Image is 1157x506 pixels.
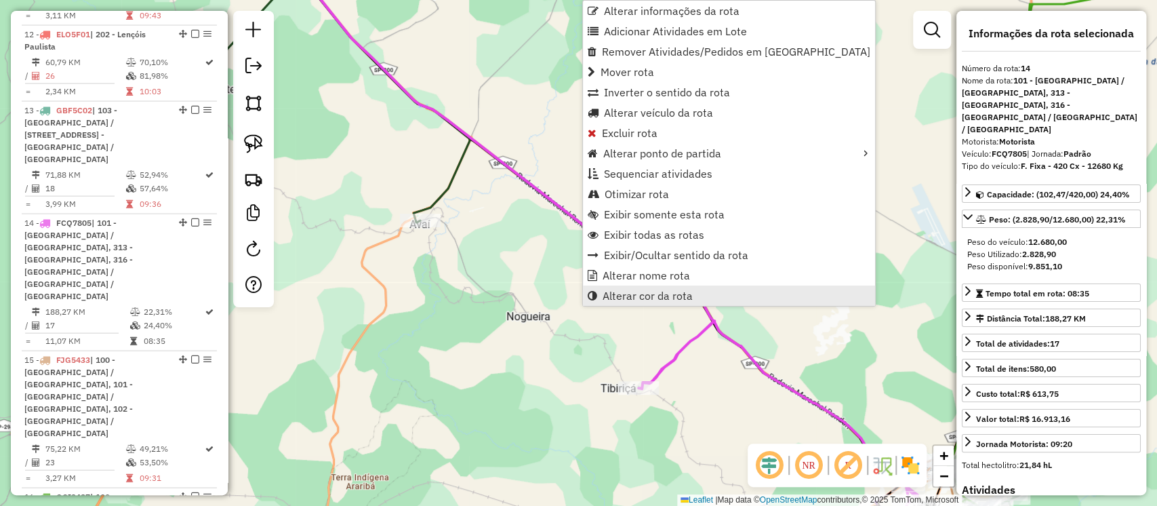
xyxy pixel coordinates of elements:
[45,69,125,83] td: 26
[203,492,211,501] em: Opções
[45,471,125,485] td: 3,27 KM
[244,170,263,189] img: Criar rota
[1021,161,1123,171] strong: F. Fixa - 420 Cx - 12680 Kg
[244,134,263,153] img: Selecionar atividades - laço
[240,235,267,266] a: Reroteirizar Sessão
[24,9,31,22] td: =
[976,363,1056,375] div: Total de itens:
[125,459,136,467] i: % de utilização da cubagem
[244,94,263,113] img: Selecionar atividades - polígono
[32,445,40,453] i: Distância Total
[179,30,187,38] em: Alterar sequência das rotas
[1027,149,1091,159] span: | Jornada:
[205,58,214,66] i: Rota otimizada
[56,492,90,502] span: GCI3427
[583,184,875,204] li: Otimizar rota
[918,16,946,43] a: Exibir filtros
[583,62,875,82] li: Mover rota
[962,484,1141,497] h4: Atividades
[32,322,40,330] i: Total de Atividades
[605,189,669,199] span: Otimizar rota
[130,308,140,316] i: % de utilização do peso
[871,454,893,476] img: Fluxo de ruas
[602,128,657,138] span: Excluir rota
[205,308,214,316] i: Rota otimizada
[962,231,1141,278] div: Peso: (2.828,90/12.680,00) 22,31%
[1028,237,1067,247] strong: 12.680,00
[583,102,875,123] li: Alterar veículo da rota
[987,189,1130,199] span: Capacidade: (102,47/420,00) 24,40%
[1028,261,1062,271] strong: 9.851,10
[240,16,267,47] a: Nova sessão e pesquisa
[962,210,1141,228] a: Peso: (2.828,90/12.680,00) 22,31%
[715,495,717,505] span: |
[24,182,31,195] td: /
[603,290,693,301] span: Alterar cor da rota
[138,168,204,182] td: 52,94%
[583,21,875,41] li: Adicionar Atividades em Lote
[130,337,137,345] i: Tempo total em rota
[604,168,712,179] span: Sequenciar atividades
[967,260,1135,273] div: Peso disponível:
[24,105,117,164] span: 13 -
[138,442,204,456] td: 49,21%
[604,209,725,220] span: Exibir somente esta rota
[967,248,1135,260] div: Peso Utilizado:
[45,168,125,182] td: 71,88 KM
[962,384,1141,402] a: Custo total:R$ 613,75
[962,359,1141,377] a: Total de itens:580,00
[24,69,31,83] td: /
[962,459,1141,471] div: Total hectolitro:
[24,218,133,301] span: | 101 - [GEOGRAPHIC_DATA] / [GEOGRAPHIC_DATA], 313 - [GEOGRAPHIC_DATA], 316 - [GEOGRAPHIC_DATA] /...
[962,409,1141,427] a: Valor total:R$ 16.913,16
[205,171,214,179] i: Rota otimizada
[976,313,1086,325] div: Distância Total:
[933,446,954,466] a: Zoom in
[939,447,948,464] span: +
[125,171,136,179] i: % de utilização do peso
[32,72,40,80] i: Total de Atividades
[205,445,214,453] i: Rota otimizada
[125,200,132,208] i: Tempo total em rota
[24,471,31,485] td: =
[933,466,954,486] a: Zoom out
[45,85,125,98] td: 2,34 KM
[1019,460,1052,470] strong: 21,84 hL
[125,72,136,80] i: % de utilização da cubagem
[677,494,962,506] div: Map data © contributors,© 2025 TomTom, Microsoft
[32,184,40,193] i: Total de Atividades
[191,355,199,364] em: Finalizar rota
[138,85,204,98] td: 10:03
[602,46,870,57] span: Remover Atividades/Pedidos em [GEOGRAPHIC_DATA]
[239,164,268,194] a: Criar rota
[962,75,1137,134] strong: 101 - [GEOGRAPHIC_DATA] / [GEOGRAPHIC_DATA], 313 - [GEOGRAPHIC_DATA], 316 - [GEOGRAPHIC_DATA] / [...
[45,9,125,22] td: 3,11 KM
[143,319,204,332] td: 24,40%
[1020,389,1059,399] strong: R$ 613,75
[24,197,31,211] td: =
[962,27,1141,40] h4: Informações da rota selecionada
[583,82,875,102] li: Inverter o sentido da rota
[125,12,132,20] i: Tempo total em rota
[976,338,1059,349] span: Total de atividades:
[967,237,1067,247] span: Peso do veículo:
[203,30,211,38] em: Opções
[604,250,748,260] span: Exibir/Ocultar sentido da rota
[583,286,875,306] li: Alterar cor da rota
[24,29,146,52] span: | 202 - Lençóis Paulista
[999,136,1035,147] strong: Motorista
[45,442,125,456] td: 75,22 KM
[24,334,31,348] td: =
[962,309,1141,327] a: Distância Total:188,27 KM
[24,105,117,164] span: | 103 - [GEOGRAPHIC_DATA] / [STREET_ADDRESS] - [GEOGRAPHIC_DATA] / [GEOGRAPHIC_DATA]
[24,85,31,98] td: =
[1021,63,1030,73] strong: 14
[962,184,1141,203] a: Capacidade: (102,47/420,00) 24,40%
[179,492,187,501] em: Alterar sequência das rotas
[203,355,211,364] em: Opções
[962,148,1141,160] div: Veículo:
[45,319,129,332] td: 17
[56,218,92,228] span: FCQ7805
[24,456,31,469] td: /
[1050,338,1059,349] strong: 17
